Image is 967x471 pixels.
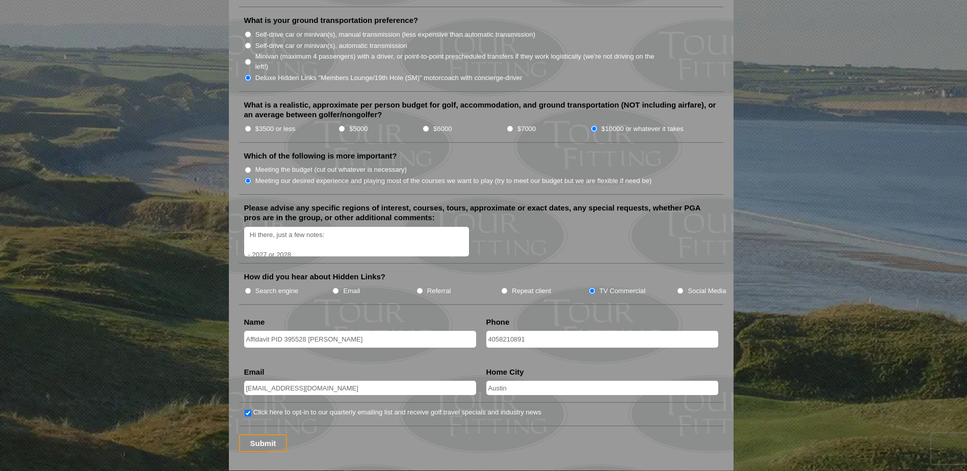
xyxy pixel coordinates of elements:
label: Please advise any specific regions of interest, courses, tours, approximate or exact dates, any s... [244,203,718,223]
label: TV Commercial [599,286,645,296]
label: Search engine [255,286,299,296]
label: Email [244,367,265,377]
label: Home City [486,367,524,377]
label: Email [343,286,360,296]
label: Deluxe Hidden Links "Members Lounge/19th Hole (SM)" motorcoach with concierge-driver [255,73,522,83]
label: How did you hear about Hidden Links? [244,272,386,282]
label: What is your ground transportation preference? [244,15,419,25]
textarea: Hi there, just a few notes: - 2027 or 2028. - Old Course is a must do. Want to focus on the famou... [244,227,469,257]
label: Referral [427,286,451,296]
label: Self-drive car or minivan(s), manual transmission (less expensive than automatic transmission) [255,30,535,40]
label: What is a realistic, approximate per person budget for golf, accommodation, and ground transporta... [244,100,718,120]
label: Minivan (maximum 4 passengers) with a driver, or point-to-point prescheduled transfers if they wo... [255,51,665,71]
label: Social Media [688,286,726,296]
label: $7000 [517,124,536,134]
label: Which of the following is more important? [244,151,397,161]
input: Submit [239,434,288,452]
label: $10000 or whatever it takes [602,124,684,134]
label: Repeat client [512,286,551,296]
label: Meeting our desired experience and playing most of the courses we want to play (try to meet our b... [255,176,652,186]
label: Name [244,317,265,327]
label: $3500 or less [255,124,296,134]
label: Phone [486,317,510,327]
label: $5000 [349,124,368,134]
label: Click here to opt-in to our quarterly emailing list and receive golf travel specials and industry... [253,407,541,417]
label: Self-drive car or minivan(s), automatic transmission [255,41,407,51]
label: $6000 [433,124,452,134]
label: Meeting the budget (cut out whatever is necessary) [255,165,407,175]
